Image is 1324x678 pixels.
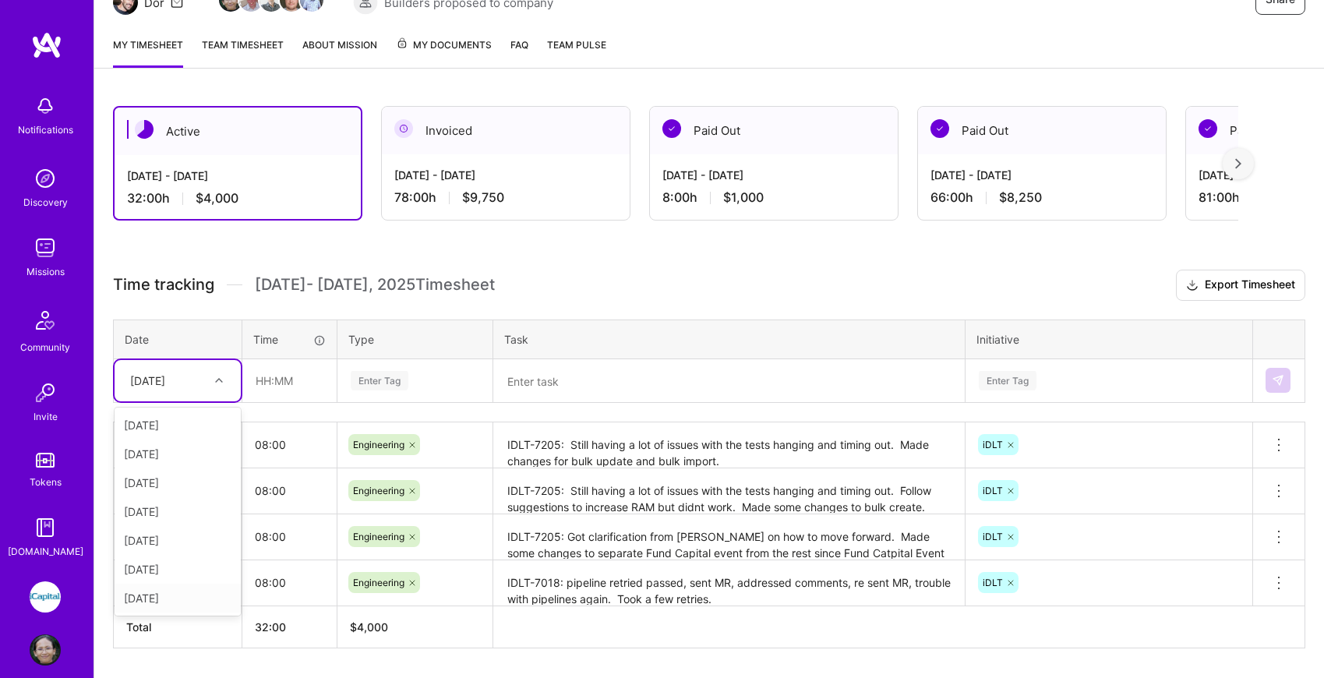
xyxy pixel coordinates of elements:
th: Date [114,320,242,358]
textarea: IDLT-7205: Got clarification from [PERSON_NAME] on how to move forward. Made some changes to sepa... [495,516,963,559]
div: [DOMAIN_NAME] [8,543,83,560]
img: tokens [36,453,55,468]
div: 78:00 h [394,189,617,206]
span: $4,000 [196,190,238,207]
a: About Mission [302,37,377,68]
div: 66:00 h [930,189,1153,206]
span: $ 4,000 [350,620,388,634]
div: Invite [34,408,58,425]
span: $9,750 [462,189,504,206]
div: Paid Out [650,107,898,154]
a: My Documents [396,37,492,68]
div: Initiative [976,331,1241,348]
img: Invoiced [394,119,413,138]
span: [DATE] - [DATE] , 2025 Timesheet [255,275,495,295]
div: Paid Out [918,107,1166,154]
span: Engineering [353,577,404,588]
button: Export Timesheet [1176,270,1305,301]
span: Team Pulse [547,39,606,51]
img: right [1235,158,1241,169]
span: My Documents [396,37,492,54]
span: iDLT [983,577,1003,588]
textarea: IDLT-7205: Still having a lot of issues with the tests hanging and timing out. Follow suggestions... [495,470,963,513]
a: FAQ [510,37,528,68]
div: [DATE] [115,468,241,497]
input: HH:MM [242,470,337,511]
img: bell [30,90,61,122]
a: My timesheet [113,37,183,68]
div: Enter Tag [979,369,1036,393]
img: Community [26,302,64,339]
th: 32:00 [242,606,337,648]
div: Discovery [23,194,68,210]
div: [DATE] [130,373,165,389]
img: discovery [30,163,61,194]
div: [DATE] - [DATE] [662,167,885,183]
div: Community [20,339,70,355]
div: [DATE] [115,584,241,613]
a: Team Pulse [547,37,606,68]
a: iCapital: Build and maintain RESTful API [26,581,65,613]
div: Notifications [18,122,73,138]
div: [DATE] [115,555,241,584]
a: User Avatar [26,634,65,666]
span: Engineering [353,531,404,542]
img: Submit [1272,374,1284,387]
a: Team timesheet [202,37,284,68]
img: Paid Out [1199,119,1217,138]
div: Time [253,331,326,348]
div: 32:00 h [127,190,348,207]
span: Time tracking [113,275,214,295]
div: [DATE] - [DATE] [394,167,617,183]
span: $1,000 [723,189,764,206]
img: User Avatar [30,634,61,666]
img: Paid Out [662,119,681,138]
div: Invoiced [382,107,630,154]
div: [DATE] [115,497,241,526]
th: Type [337,320,493,358]
div: Enter Tag [351,369,408,393]
img: teamwork [30,232,61,263]
i: icon Chevron [215,376,223,384]
img: Invite [30,377,61,408]
div: [DATE] [115,411,241,440]
span: Engineering [353,439,404,450]
input: HH:MM [242,562,337,603]
div: [DATE] [115,526,241,555]
i: icon Download [1186,277,1199,294]
div: 8:00 h [662,189,885,206]
div: [DATE] - [DATE] [930,167,1153,183]
th: Task [493,320,966,358]
img: Paid Out [930,119,949,138]
img: guide book [30,512,61,543]
textarea: IDLT-7018: pipeline retried passed, sent MR, addressed comments, re sent MR, trouble with pipelin... [495,562,963,605]
input: HH:MM [242,516,337,557]
span: iDLT [983,531,1003,542]
div: [DATE] [115,440,241,468]
span: iDLT [983,485,1003,496]
textarea: IDLT-7205: Still having a lot of issues with the tests hanging and timing out. Made changes for b... [495,424,963,467]
input: HH:MM [243,360,336,401]
div: Active [115,108,361,155]
th: Total [114,606,242,648]
img: logo [31,31,62,59]
img: Active [135,120,154,139]
div: [DATE] - [DATE] [127,168,348,184]
img: iCapital: Build and maintain RESTful API [30,581,61,613]
span: $8,250 [999,189,1042,206]
span: Engineering [353,485,404,496]
div: Missions [26,263,65,280]
input: HH:MM [242,424,337,465]
span: iDLT [983,439,1003,450]
div: Tokens [30,474,62,490]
